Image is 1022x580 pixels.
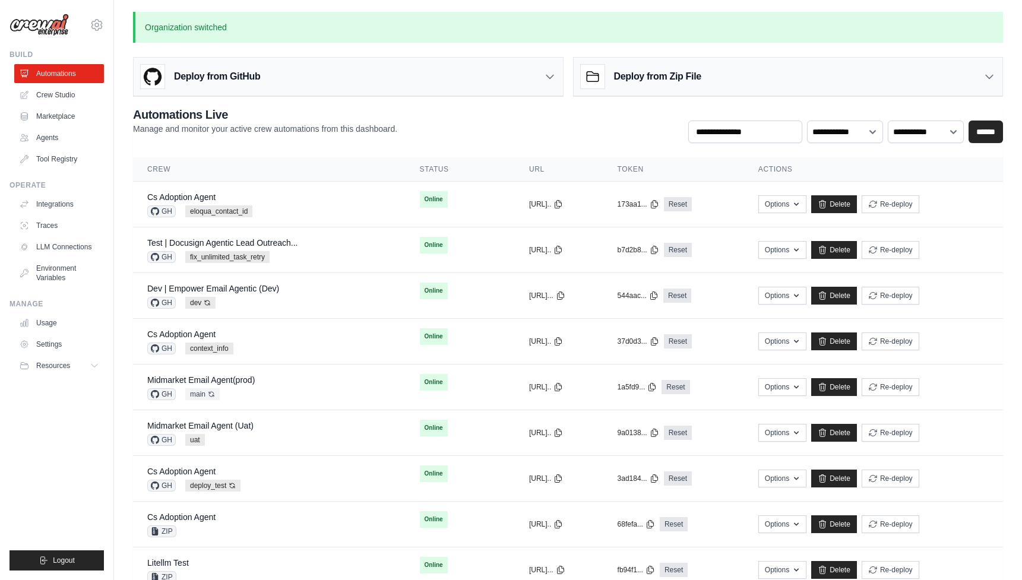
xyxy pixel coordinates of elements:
[618,382,657,392] button: 1a5fd9...
[147,421,254,430] a: Midmarket Email Agent (Uat)
[420,420,448,436] span: Online
[758,195,806,213] button: Options
[420,374,448,391] span: Online
[758,332,806,350] button: Options
[618,337,659,346] button: 37d0d3...
[862,470,919,487] button: Re-deploy
[185,297,216,309] span: dev
[147,192,216,202] a: Cs Adoption Agent
[603,157,744,182] th: Token
[147,329,216,339] a: Cs Adoption Agent
[174,69,260,84] h3: Deploy from GitHub
[147,205,176,217] span: GH
[14,216,104,235] a: Traces
[147,388,176,400] span: GH
[36,361,70,370] span: Resources
[662,380,689,394] a: Reset
[147,251,176,263] span: GH
[185,343,233,354] span: context_info
[133,106,397,123] h2: Automations Live
[758,287,806,305] button: Options
[147,558,189,568] a: Litellm Test
[758,470,806,487] button: Options
[758,561,806,579] button: Options
[811,470,857,487] a: Delete
[664,471,692,486] a: Reset
[758,424,806,442] button: Options
[420,465,448,482] span: Online
[758,515,806,533] button: Options
[811,378,857,396] a: Delete
[133,123,397,135] p: Manage and monitor your active crew automations from this dashboard.
[10,180,104,190] div: Operate
[862,332,919,350] button: Re-deploy
[618,474,659,483] button: 3ad184...
[14,150,104,169] a: Tool Registry
[811,195,857,213] a: Delete
[811,424,857,442] a: Delete
[14,195,104,214] a: Integrations
[862,424,919,442] button: Re-deploy
[862,515,919,533] button: Re-deploy
[185,388,220,400] span: main
[664,197,692,211] a: Reset
[420,283,448,299] span: Online
[811,332,857,350] a: Delete
[147,480,176,492] span: GH
[420,328,448,345] span: Online
[147,284,279,293] a: Dev | Empower Email Agentic (Dev)
[664,334,692,348] a: Reset
[862,378,919,396] button: Re-deploy
[185,434,205,446] span: uat
[10,550,104,571] button: Logout
[185,205,252,217] span: eloqua_contact_id
[618,199,659,209] button: 173aa1...
[147,297,176,309] span: GH
[744,157,1003,182] th: Actions
[811,561,857,579] a: Delete
[10,50,104,59] div: Build
[862,561,919,579] button: Re-deploy
[147,238,298,248] a: Test | Docusign Agentic Lead Outreach...
[14,237,104,256] a: LLM Connections
[147,375,255,385] a: Midmarket Email Agent(prod)
[133,157,406,182] th: Crew
[618,519,655,529] button: 68fefa...
[420,237,448,253] span: Online
[515,157,603,182] th: URL
[14,335,104,354] a: Settings
[758,378,806,396] button: Options
[420,557,448,573] span: Online
[811,241,857,259] a: Delete
[618,428,659,438] button: 9a0138...
[660,563,688,577] a: Reset
[147,512,216,522] a: Cs Adoption Agent
[53,556,75,565] span: Logout
[133,12,1003,43] p: Organization switched
[141,65,164,88] img: GitHub Logo
[14,128,104,147] a: Agents
[664,243,692,257] a: Reset
[862,287,919,305] button: Re-deploy
[185,480,241,492] span: deploy_test
[14,313,104,332] a: Usage
[663,289,691,303] a: Reset
[618,245,659,255] button: b7d2b8...
[147,343,176,354] span: GH
[147,467,216,476] a: Cs Adoption Agent
[14,107,104,126] a: Marketplace
[14,85,104,104] a: Crew Studio
[14,259,104,287] a: Environment Variables
[10,14,69,36] img: Logo
[147,525,176,537] span: ZIP
[14,356,104,375] button: Resources
[664,426,692,440] a: Reset
[862,241,919,259] button: Re-deploy
[618,291,659,300] button: 544aac...
[406,157,515,182] th: Status
[862,195,919,213] button: Re-deploy
[420,191,448,208] span: Online
[758,241,806,259] button: Options
[811,515,857,533] a: Delete
[14,64,104,83] a: Automations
